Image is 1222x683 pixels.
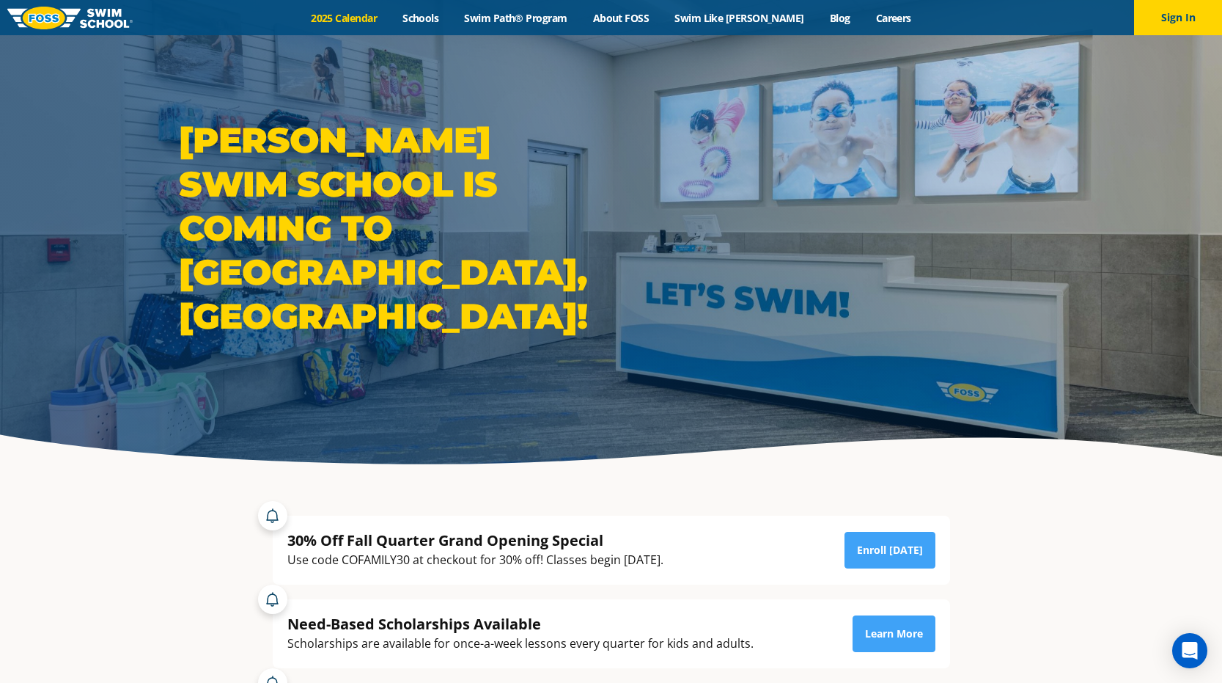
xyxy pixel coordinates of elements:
div: Use code COFAMILY30 at checkout for 30% off! Classes begin [DATE]. [287,550,663,570]
img: FOSS Swim School Logo [7,7,133,29]
a: Enroll [DATE] [844,532,935,569]
a: About FOSS [580,11,662,25]
a: Blog [817,11,863,25]
h1: [PERSON_NAME] Swim School is coming to [GEOGRAPHIC_DATA], [GEOGRAPHIC_DATA]! [179,118,604,338]
div: 30% Off Fall Quarter Grand Opening Special [287,530,663,550]
a: Swim Like [PERSON_NAME] [662,11,817,25]
a: Careers [863,11,924,25]
div: Scholarships are available for once-a-week lessons every quarter for kids and adults. [287,634,754,654]
div: Need-Based Scholarships Available [287,614,754,634]
a: Swim Path® Program [452,11,580,25]
a: 2025 Calendar [298,11,390,25]
div: Open Intercom Messenger [1172,633,1207,668]
a: Schools [390,11,452,25]
a: Learn More [853,616,935,652]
